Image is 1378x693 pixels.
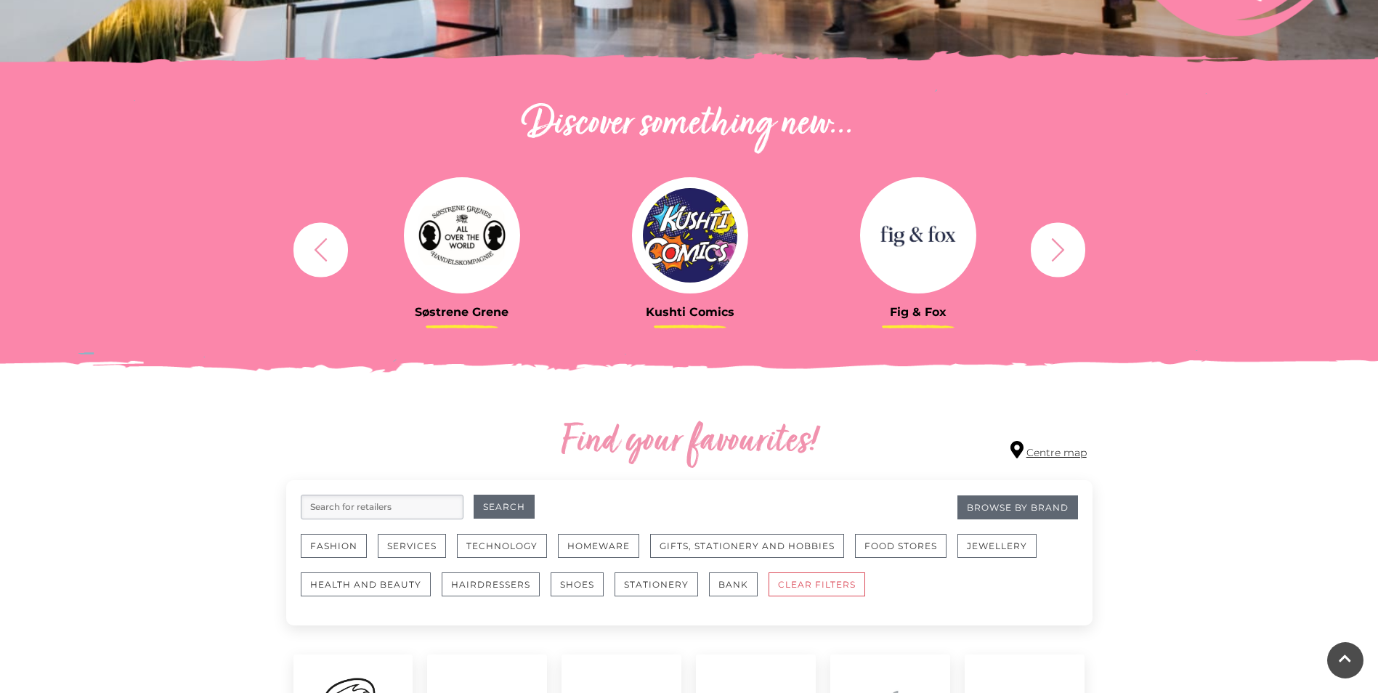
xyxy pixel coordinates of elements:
button: Services [378,534,446,558]
button: Hairdressers [442,572,540,596]
a: Food Stores [855,534,957,572]
button: Bank [709,572,758,596]
button: Jewellery [957,534,1037,558]
button: Food Stores [855,534,947,558]
a: Health and Beauty [301,572,442,611]
a: Fashion [301,534,378,572]
a: Hairdressers [442,572,551,611]
button: Fashion [301,534,367,558]
a: Kushti Comics [587,177,793,319]
a: Stationery [615,572,709,611]
a: Homeware [558,534,650,572]
h2: Find your favourites! [424,419,955,466]
a: Fig & Fox [815,177,1021,319]
button: Stationery [615,572,698,596]
h3: Kushti Comics [587,305,793,319]
a: Centre map [1010,441,1087,461]
a: Gifts, Stationery and Hobbies [650,534,855,572]
a: CLEAR FILTERS [769,572,876,611]
a: Services [378,534,457,572]
a: Søstrene Grene [359,177,565,319]
a: Browse By Brand [957,495,1078,519]
button: Shoes [551,572,604,596]
button: Gifts, Stationery and Hobbies [650,534,844,558]
h2: Discover something new... [286,102,1093,148]
button: Health and Beauty [301,572,431,596]
h3: Søstrene Grene [359,305,565,319]
button: Homeware [558,534,639,558]
a: Jewellery [957,534,1047,572]
button: CLEAR FILTERS [769,572,865,596]
input: Search for retailers [301,495,463,519]
h3: Fig & Fox [815,305,1021,319]
button: Search [474,495,535,519]
a: Technology [457,534,558,572]
button: Technology [457,534,547,558]
a: Shoes [551,572,615,611]
a: Bank [709,572,769,611]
